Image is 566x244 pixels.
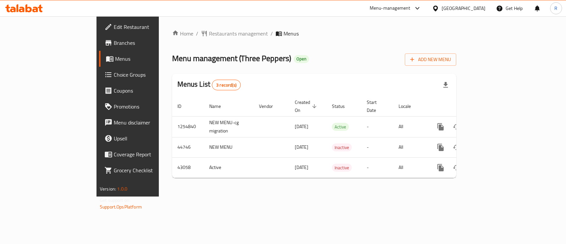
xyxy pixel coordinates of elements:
div: Total records count [212,80,241,90]
a: Promotions [99,99,191,115]
a: Coverage Report [99,146,191,162]
li: / [196,30,198,38]
span: [DATE] [295,122,308,131]
a: Menus [99,51,191,67]
span: Version: [100,185,116,193]
td: All [393,157,427,178]
a: Upsell [99,130,191,146]
td: - [361,157,393,178]
span: Get support on: [100,196,130,204]
span: Menus [283,30,299,38]
div: [GEOGRAPHIC_DATA] [442,5,485,12]
a: Coupons [99,83,191,99]
h2: Menus List [177,79,241,90]
span: Status [332,102,353,110]
span: Coverage Report [114,150,186,158]
div: Open [294,55,309,63]
span: R [554,5,557,12]
td: All [393,137,427,157]
span: Name [209,102,229,110]
span: Menu management ( Three Peppers ) [172,51,291,66]
span: Active [332,123,349,131]
span: ID [177,102,190,110]
button: Change Status [449,139,465,155]
a: Grocery Checklist [99,162,191,178]
div: Inactive [332,143,352,151]
span: Restaurants management [209,30,268,38]
button: more [433,139,449,155]
span: Inactive [332,144,352,151]
td: All [393,116,427,137]
th: Actions [427,96,502,117]
span: Edit Restaurant [114,23,186,31]
span: 1.0.0 [117,185,127,193]
span: Promotions [114,103,186,111]
table: enhanced table [172,96,502,178]
li: / [271,30,273,38]
span: Start Date [367,98,385,114]
a: Edit Restaurant [99,19,191,35]
button: more [433,160,449,176]
span: Choice Groups [114,71,186,79]
span: Grocery Checklist [114,166,186,174]
td: NEW MENU-cg migration [204,116,254,137]
span: Add New Menu [410,55,451,64]
span: Inactive [332,164,352,172]
span: Coupons [114,87,186,95]
a: Restaurants management [201,30,268,38]
div: Menu-management [370,4,410,12]
span: Locale [399,102,419,110]
a: Menu disclaimer [99,115,191,130]
span: Created On [295,98,319,114]
span: Vendor [259,102,282,110]
nav: breadcrumb [172,30,456,38]
td: NEW MENU [204,137,254,157]
td: Active [204,157,254,178]
span: Menus [115,55,186,63]
button: more [433,119,449,135]
td: - [361,116,393,137]
td: - [361,137,393,157]
span: Menu disclaimer [114,119,186,126]
button: Change Status [449,160,465,176]
span: Branches [114,39,186,47]
a: Support.OpsPlatform [100,203,142,211]
div: Export file [438,77,454,93]
a: Choice Groups [99,67,191,83]
span: 3 record(s) [212,82,240,88]
a: Branches [99,35,191,51]
button: Change Status [449,119,465,135]
button: Add New Menu [405,53,456,66]
span: Open [294,56,309,62]
span: [DATE] [295,143,308,151]
span: Upsell [114,134,186,142]
span: [DATE] [295,163,308,172]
